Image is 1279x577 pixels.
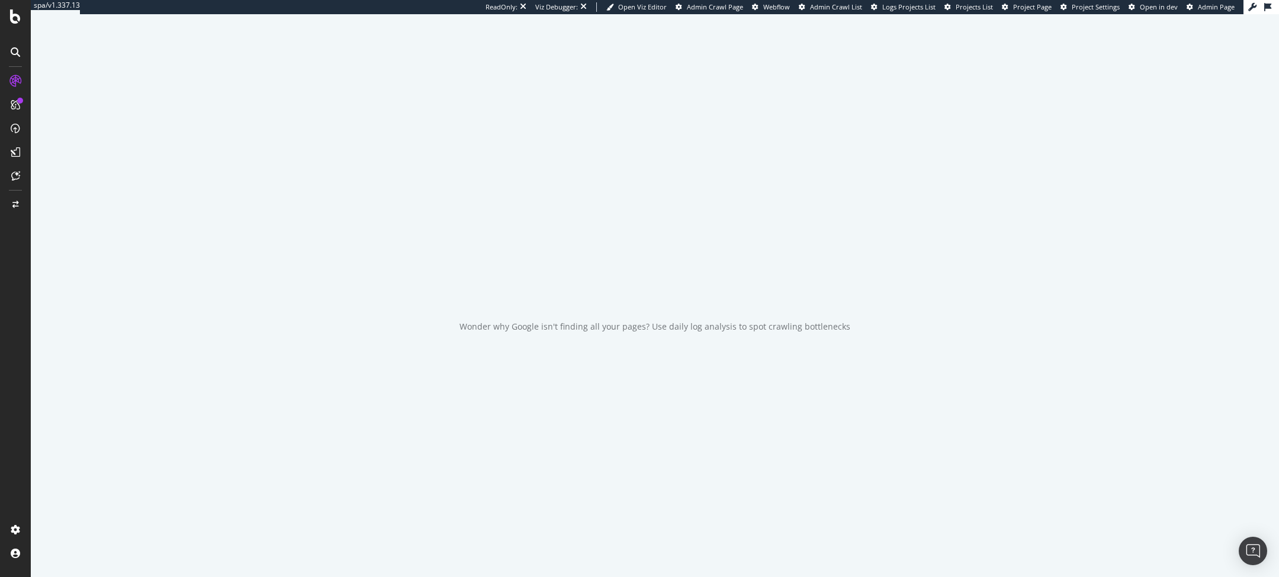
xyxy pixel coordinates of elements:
a: Webflow [752,2,790,12]
div: ReadOnly: [486,2,518,12]
a: Open Viz Editor [606,2,667,12]
a: Project Settings [1061,2,1120,12]
span: Project Page [1013,2,1052,11]
a: Projects List [944,2,993,12]
span: Logs Projects List [882,2,936,11]
div: animation [612,259,698,302]
span: Admin Page [1198,2,1235,11]
span: Projects List [956,2,993,11]
div: Open Intercom Messenger [1239,537,1267,565]
span: Webflow [763,2,790,11]
a: Logs Projects List [871,2,936,12]
a: Admin Page [1187,2,1235,12]
div: Wonder why Google isn't finding all your pages? Use daily log analysis to spot crawling bottlenecks [459,321,850,333]
span: Admin Crawl Page [687,2,743,11]
a: Admin Crawl List [799,2,862,12]
span: Open Viz Editor [618,2,667,11]
a: Open in dev [1129,2,1178,12]
span: Open in dev [1140,2,1178,11]
div: Viz Debugger: [535,2,578,12]
a: Admin Crawl Page [676,2,743,12]
span: Project Settings [1072,2,1120,11]
span: Admin Crawl List [810,2,862,11]
a: Project Page [1002,2,1052,12]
